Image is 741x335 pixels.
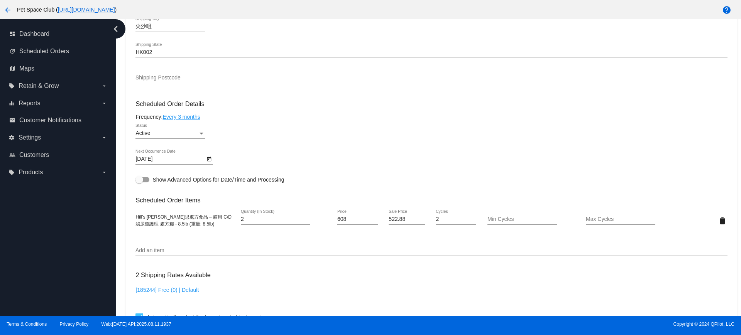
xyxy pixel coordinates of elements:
[146,313,264,322] span: Automatically select the lowest cost shipping rate
[135,214,231,227] span: Hill’s [PERSON_NAME]思處方食品 – 貓用 C/D 泌尿道護理 處方糧 - 8.5lb (重量: 8.5lb)
[9,117,15,123] i: email
[487,216,557,222] input: Min Cycles
[135,49,727,56] input: Shipping State
[110,23,122,35] i: chevron_left
[436,216,476,222] input: Cycles
[135,267,210,283] h3: 2 Shipping Rates Available
[205,155,213,163] button: Open calendar
[9,152,15,158] i: people_outline
[101,100,107,106] i: arrow_drop_down
[101,83,107,89] i: arrow_drop_down
[135,156,205,162] input: Next Occurrence Date
[586,216,655,222] input: Max Cycles
[135,130,205,136] mat-select: Status
[722,5,731,15] mat-icon: help
[19,134,41,141] span: Settings
[135,114,727,120] div: Frequency:
[9,62,107,75] a: map Maps
[19,117,81,124] span: Customer Notifications
[19,169,43,176] span: Products
[60,322,89,327] a: Privacy Policy
[389,216,425,222] input: Sale Price
[19,100,40,107] span: Reports
[135,75,205,81] input: Shipping Postcode
[135,191,727,204] h3: Scheduled Order Items
[101,135,107,141] i: arrow_drop_down
[17,7,117,13] span: Pet Space Club ( )
[718,216,727,226] mat-icon: delete
[102,322,171,327] a: Web:[DATE] API:2025.08.11.1937
[9,114,107,126] a: email Customer Notifications
[152,176,284,183] span: Show Advanced Options for Date/Time and Processing
[9,45,107,57] a: update Scheduled Orders
[58,7,115,13] a: [URL][DOMAIN_NAME]
[19,82,59,89] span: Retain & Grow
[8,135,15,141] i: settings
[9,31,15,37] i: dashboard
[135,287,199,293] a: [185244] Free (0) | Default
[241,216,310,222] input: Quantity (In Stock)
[8,100,15,106] i: equalizer
[7,322,47,327] a: Terms & Conditions
[8,83,15,89] i: local_offer
[3,5,12,15] mat-icon: arrow_back
[9,149,107,161] a: people_outline Customers
[377,322,734,327] span: Copyright © 2024 QPilot, LLC
[19,65,34,72] span: Maps
[162,114,200,120] a: Every 3 months
[337,216,378,222] input: Price
[135,130,150,136] span: Active
[19,48,69,55] span: Scheduled Orders
[8,169,15,175] i: local_offer
[135,247,727,254] input: Add an item
[135,24,205,30] input: Shipping City
[135,100,727,108] h3: Scheduled Order Details
[9,48,15,54] i: update
[9,28,107,40] a: dashboard Dashboard
[101,169,107,175] i: arrow_drop_down
[19,30,49,37] span: Dashboard
[9,66,15,72] i: map
[19,152,49,158] span: Customers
